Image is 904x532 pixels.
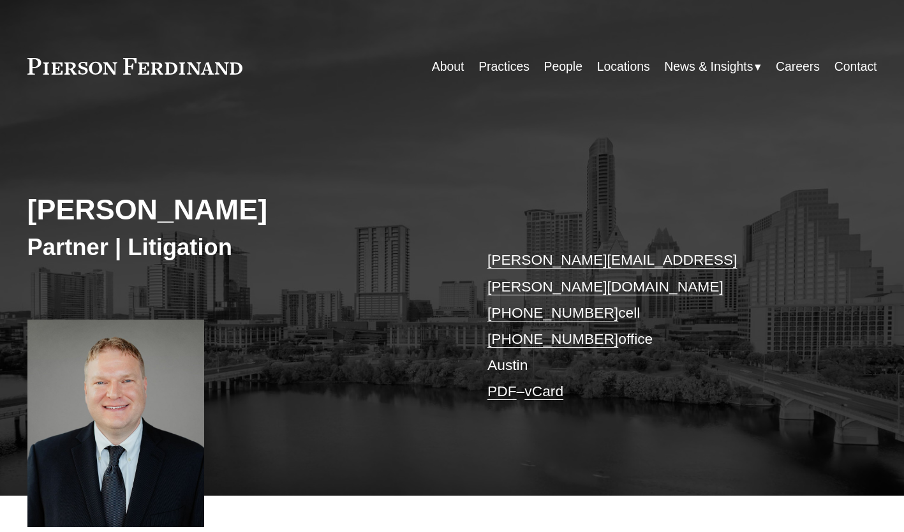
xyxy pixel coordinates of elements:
a: Locations [597,54,650,79]
a: [PHONE_NUMBER] [487,330,618,347]
a: Contact [834,54,877,79]
a: People [544,54,582,79]
a: Practices [478,54,530,79]
a: [PHONE_NUMBER] [487,304,618,321]
a: [PERSON_NAME][EMAIL_ADDRESS][PERSON_NAME][DOMAIN_NAME] [487,251,737,294]
a: folder dropdown [664,54,761,79]
a: vCard [524,383,563,399]
a: About [432,54,464,79]
h2: [PERSON_NAME] [27,193,452,227]
a: PDF [487,383,517,399]
p: cell office Austin – [487,247,841,404]
span: News & Insights [664,55,753,78]
a: Careers [776,54,820,79]
h3: Partner | Litigation [27,233,452,262]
